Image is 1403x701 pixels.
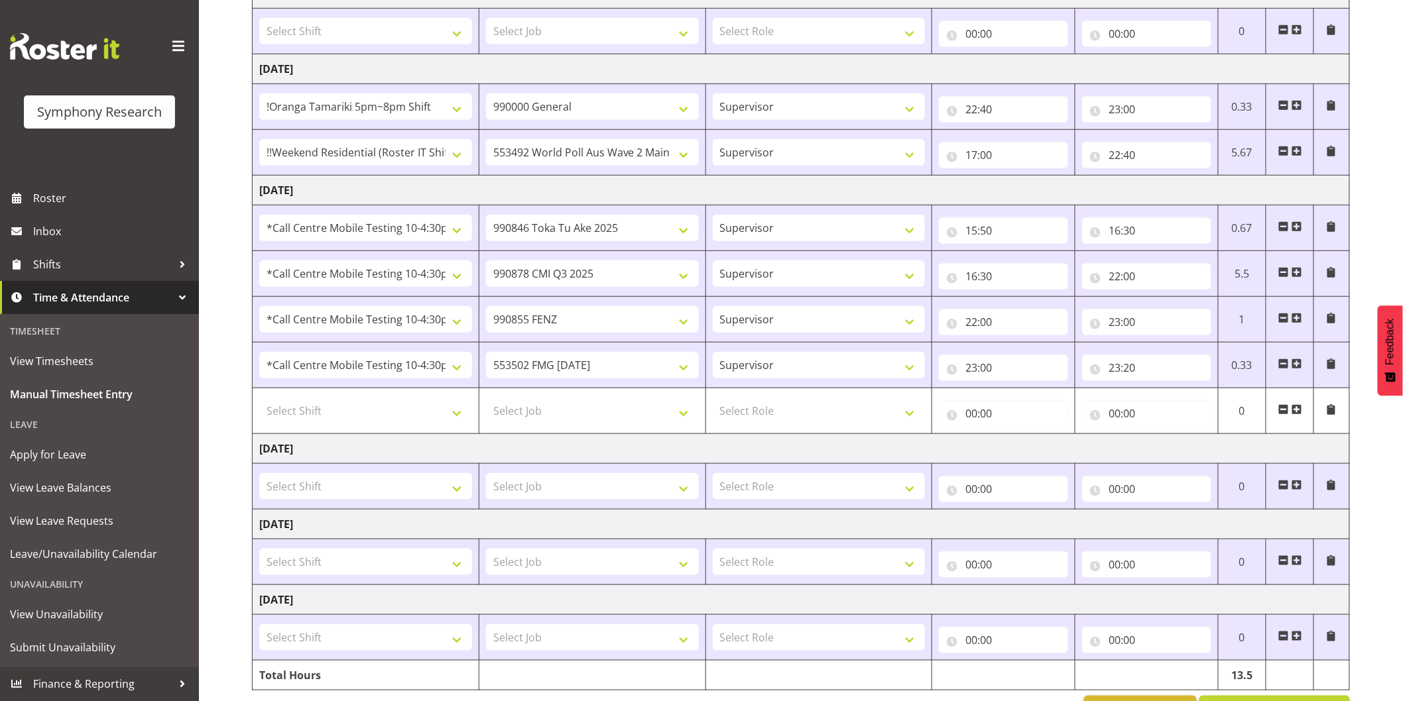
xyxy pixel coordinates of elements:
[3,317,196,345] div: Timesheet
[939,263,1068,290] input: Click to select...
[3,411,196,438] div: Leave
[1082,309,1211,335] input: Click to select...
[10,511,189,531] span: View Leave Requests
[1082,96,1211,123] input: Click to select...
[1219,388,1266,434] td: 0
[3,438,196,471] a: Apply for Leave
[939,96,1068,123] input: Click to select...
[1219,615,1266,661] td: 0
[1082,627,1211,653] input: Click to select...
[3,345,196,378] a: View Timesheets
[253,176,1350,205] td: [DATE]
[10,544,189,564] span: Leave/Unavailability Calendar
[33,254,172,274] span: Shifts
[37,102,162,122] div: Symphony Research
[10,478,189,498] span: View Leave Balances
[3,504,196,537] a: View Leave Requests
[1219,84,1266,130] td: 0.33
[33,221,192,241] span: Inbox
[253,510,1350,539] td: [DATE]
[3,631,196,664] a: Submit Unavailability
[1219,251,1266,297] td: 5.5
[3,537,196,570] a: Leave/Unavailability Calendar
[253,585,1350,615] td: [DATE]
[3,598,196,631] a: View Unavailability
[1219,130,1266,176] td: 5.67
[253,434,1350,464] td: [DATE]
[939,476,1068,502] input: Click to select...
[939,627,1068,653] input: Click to select...
[939,551,1068,578] input: Click to select...
[10,351,189,371] span: View Timesheets
[1082,142,1211,168] input: Click to select...
[33,288,172,307] span: Time & Attendance
[939,400,1068,427] input: Click to select...
[1219,297,1266,343] td: 1
[253,661,479,690] td: Total Hours
[3,471,196,504] a: View Leave Balances
[1082,217,1211,244] input: Click to select...
[1082,354,1211,381] input: Click to select...
[939,142,1068,168] input: Click to select...
[1219,661,1266,690] td: 13.5
[10,637,189,657] span: Submit Unavailability
[939,354,1068,381] input: Click to select...
[1082,551,1211,578] input: Click to select...
[1378,305,1403,396] button: Feedback - Show survey
[939,217,1068,244] input: Click to select...
[10,33,119,60] img: Rosterit website logo
[939,309,1068,335] input: Click to select...
[1082,263,1211,290] input: Click to select...
[1219,9,1266,54] td: 0
[1219,464,1266,510] td: 0
[253,54,1350,84] td: [DATE]
[33,674,172,694] span: Finance & Reporting
[3,570,196,598] div: Unavailability
[10,384,189,404] span: Manual Timesheet Entry
[33,188,192,208] span: Roster
[1082,400,1211,427] input: Click to select...
[1219,539,1266,585] td: 0
[1219,343,1266,388] td: 0.33
[1082,21,1211,47] input: Click to select...
[10,445,189,464] span: Apply for Leave
[1082,476,1211,502] input: Click to select...
[3,378,196,411] a: Manual Timesheet Entry
[939,21,1068,47] input: Click to select...
[1384,319,1396,365] span: Feedback
[1219,205,1266,251] td: 0.67
[10,604,189,624] span: View Unavailability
